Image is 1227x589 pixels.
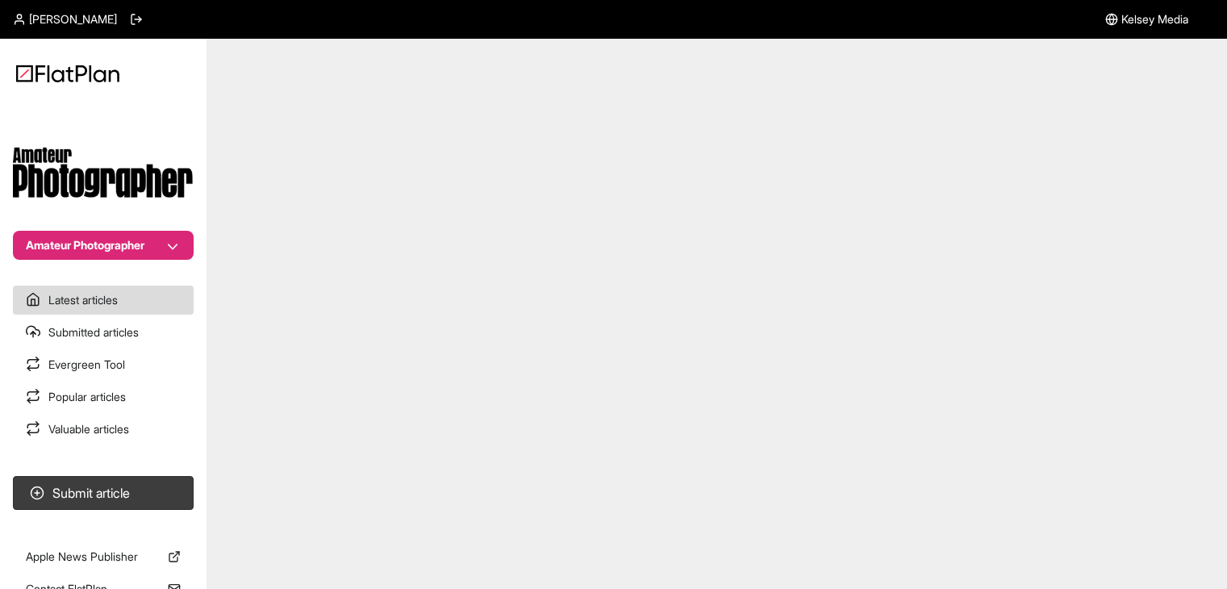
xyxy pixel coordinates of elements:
a: [PERSON_NAME] [13,11,117,27]
img: Publication Logo [13,147,194,198]
button: Submit article [13,476,194,510]
a: Apple News Publisher [13,542,194,571]
a: Latest articles [13,286,194,315]
span: Kelsey Media [1121,11,1188,27]
img: Logo [16,65,119,82]
a: Popular articles [13,382,194,411]
a: Evergreen Tool [13,350,194,379]
a: Submitted articles [13,318,194,347]
a: Valuable articles [13,415,194,444]
span: [PERSON_NAME] [29,11,117,27]
button: Amateur Photographer [13,231,194,260]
